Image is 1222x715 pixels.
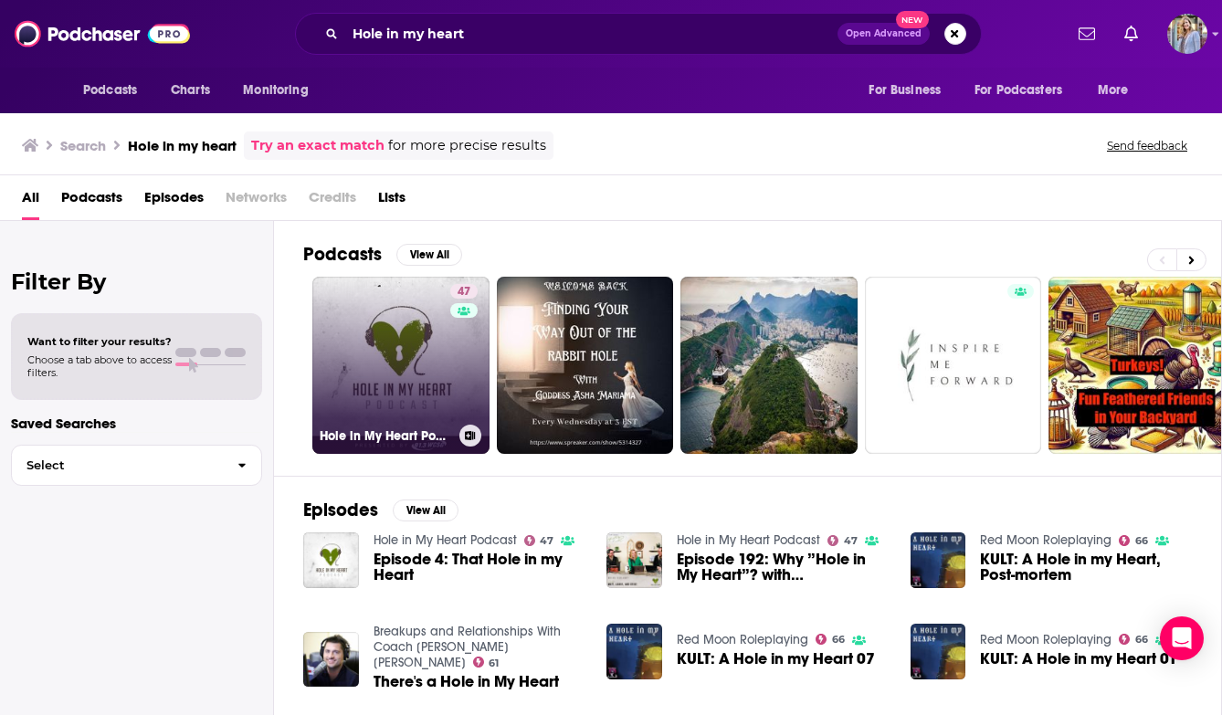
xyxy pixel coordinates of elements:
img: Episode 4: That Hole in my Heart [303,532,359,588]
div: Open Intercom Messenger [1160,616,1204,660]
span: More [1098,78,1129,103]
button: View All [393,499,458,521]
button: open menu [70,73,161,108]
a: 66 [1119,535,1148,546]
a: 47 [524,535,554,546]
span: Credits [309,183,356,220]
a: KULT: A Hole in my Heart 07 [677,651,875,667]
h2: Podcasts [303,243,382,266]
span: Open Advanced [846,29,922,38]
h3: Search [60,137,106,154]
button: open menu [1085,73,1152,108]
span: For Podcasters [974,78,1062,103]
button: Send feedback [1101,138,1193,153]
a: 66 [816,634,845,645]
a: 66 [1119,634,1148,645]
a: Show notifications dropdown [1117,18,1145,49]
a: Try an exact match [251,135,385,156]
img: There's a Hole in My Heart [303,632,359,688]
img: Podchaser - Follow, Share and Rate Podcasts [15,16,190,51]
button: View All [396,244,462,266]
a: 47Hole in My Heart Podcast [312,277,490,454]
p: Saved Searches [11,415,262,432]
span: Want to filter your results? [27,335,172,348]
img: User Profile [1167,14,1207,54]
button: Show profile menu [1167,14,1207,54]
img: KULT: A Hole in my Heart, Post-mortem [911,532,966,588]
a: Episodes [144,183,204,220]
a: All [22,183,39,220]
span: 66 [832,636,845,644]
a: Lists [378,183,406,220]
a: Hole in My Heart Podcast [374,532,517,548]
button: Select [11,445,262,486]
span: 61 [489,659,499,668]
button: open menu [856,73,964,108]
h2: Episodes [303,499,378,521]
span: Episode 192: Why ”Hole in My Heart”? with [PERSON_NAME] & [PERSON_NAME] [677,552,889,583]
div: Search podcasts, credits, & more... [295,13,982,55]
a: Red Moon Roleplaying [980,532,1111,548]
a: Red Moon Roleplaying [677,632,808,647]
h2: Filter By [11,268,262,295]
a: PodcastsView All [303,243,462,266]
input: Search podcasts, credits, & more... [345,19,837,48]
a: Podcasts [61,183,122,220]
span: Logged in as JFMuntsinger [1167,14,1207,54]
a: Show notifications dropdown [1071,18,1102,49]
span: Monitoring [243,78,308,103]
span: Select [12,459,223,471]
a: Episode 192: Why ”Hole in My Heart”? with Laurie, Matt & Steve [677,552,889,583]
a: There's a Hole in My Heart [374,674,559,689]
button: open menu [963,73,1089,108]
span: Networks [226,183,287,220]
img: Episode 192: Why ”Hole in My Heart”? with Laurie, Matt & Steve [606,532,662,588]
h3: Hole in my heart [128,137,237,154]
a: Episode 4: That Hole in my Heart [374,552,585,583]
span: 47 [540,537,553,545]
a: Red Moon Roleplaying [980,632,1111,647]
img: KULT: A Hole in my Heart 01 [911,624,966,679]
span: 66 [1135,537,1148,545]
a: 47 [827,535,858,546]
span: Podcasts [83,78,137,103]
a: Breakups and Relationships With Coach Craig Kenneth M.A. [374,624,561,670]
a: Hole in My Heart Podcast [677,532,820,548]
img: KULT: A Hole in my Heart 07 [606,624,662,679]
a: 47 [450,284,478,299]
a: KULT: A Hole in my Heart 01 [980,651,1177,667]
span: New [896,11,929,28]
span: 47 [458,283,470,301]
a: Charts [159,73,221,108]
a: EpisodesView All [303,499,458,521]
a: 61 [473,657,500,668]
button: open menu [230,73,332,108]
span: For Business [869,78,941,103]
span: 47 [844,537,858,545]
span: 66 [1135,636,1148,644]
span: Charts [171,78,210,103]
span: for more precise results [388,135,546,156]
button: Open AdvancedNew [837,23,930,45]
h3: Hole in My Heart Podcast [320,428,452,444]
span: Choose a tab above to access filters. [27,353,172,379]
a: KULT: A Hole in my Heart, Post-mortem [980,552,1192,583]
